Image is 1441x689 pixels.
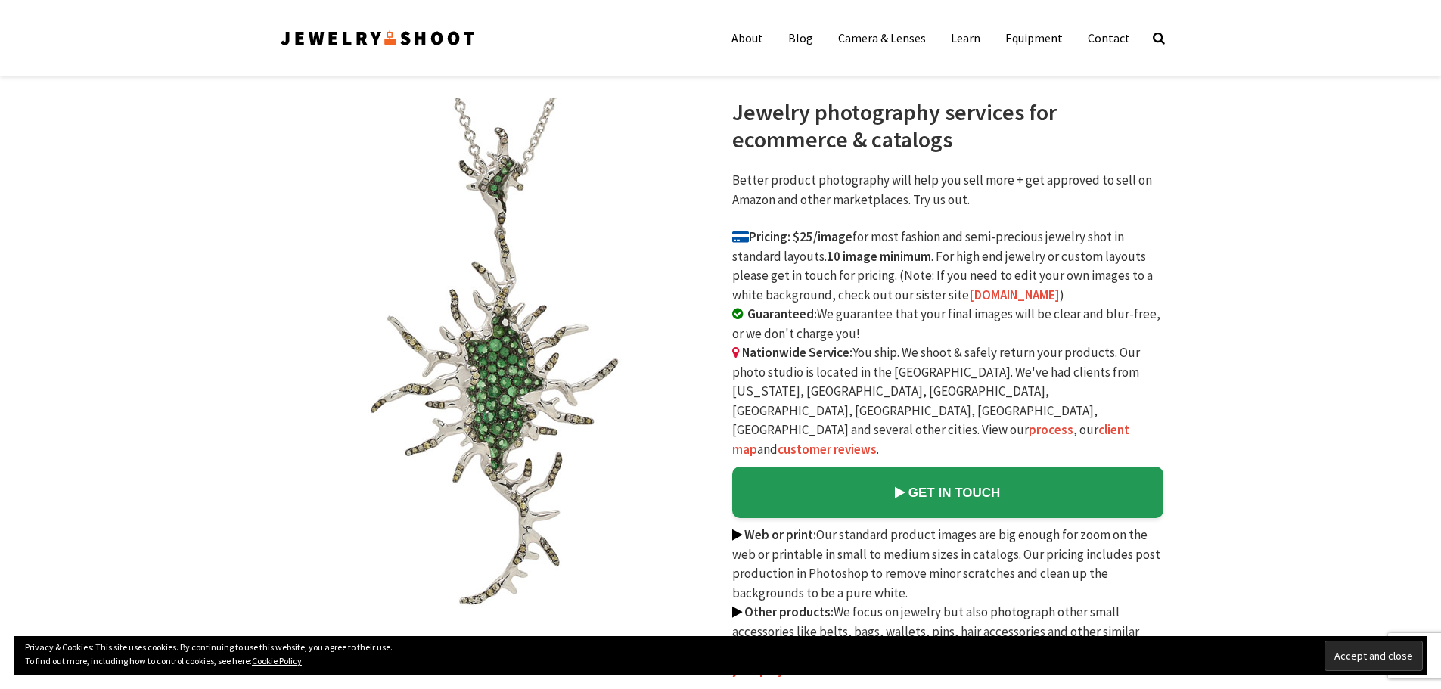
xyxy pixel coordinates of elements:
[742,344,852,361] b: Nationwide Service:
[283,98,704,621] img: Jewelry Product Photography
[252,655,302,666] a: Cookie Policy
[827,23,937,53] a: Camera & Lenses
[969,287,1060,303] a: [DOMAIN_NAME]
[744,604,834,620] b: Other products:
[720,23,775,53] a: About
[14,636,1427,675] div: Privacy & Cookies: This site uses cookies. By continuing to use this website, you agree to their ...
[778,441,877,458] a: customer reviews
[732,228,852,245] b: Pricing: $25/image
[732,467,1163,518] a: GET IN TOUCH
[994,23,1074,53] a: Equipment
[747,306,817,322] b: Guaranteed:
[1076,23,1141,53] a: Contact
[777,23,825,53] a: Blog
[744,526,816,543] b: Web or print:
[732,171,1163,209] p: Better product photography will help you sell more + get approved to sell on Amazon and other mar...
[732,421,1129,458] a: client map
[939,23,992,53] a: Learn
[278,26,477,50] img: Jewelry Photographer Bay Area - San Francisco | Nationwide via Mail
[1325,641,1423,671] input: Accept and close
[732,98,1163,680] div: for most fashion and semi-precious jewelry shot in standard layouts. . For high end jewelry or cu...
[827,248,931,265] b: 10 image minimum
[732,642,1157,678] a: Tell us about your project
[732,98,1163,153] h1: Jewelry photography services for ecommerce & catalogs
[1029,421,1073,438] a: process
